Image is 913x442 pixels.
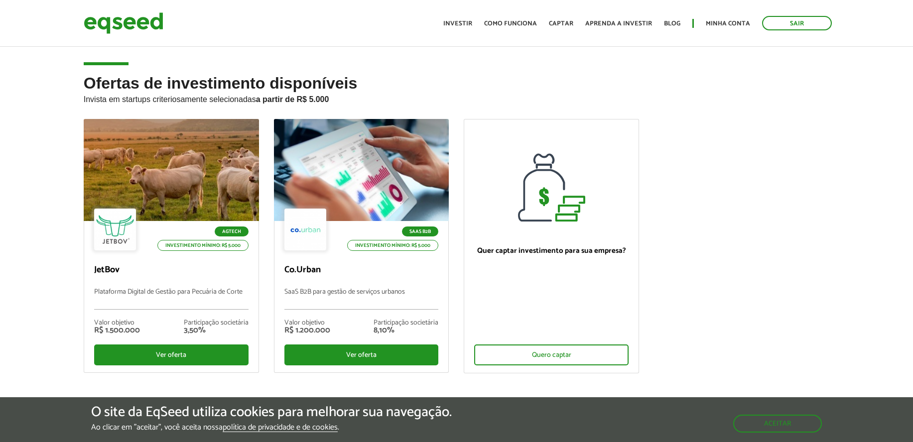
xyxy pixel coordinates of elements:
a: Blog [664,20,680,27]
a: política de privacidade e de cookies [223,424,338,432]
div: R$ 1.500.000 [94,327,140,334]
div: 3,50% [184,327,249,334]
a: Minha conta [706,20,750,27]
h2: Ofertas de investimento disponíveis [84,75,830,119]
strong: a partir de R$ 5.000 [256,95,329,104]
p: Co.Urban [284,265,439,276]
a: Aprenda a investir [585,20,652,27]
p: Ao clicar em "aceitar", você aceita nossa . [91,423,452,432]
p: Agtech [215,226,249,236]
p: SaaS B2B para gestão de serviços urbanos [284,288,439,310]
a: Sair [762,16,832,30]
a: Captar [549,20,573,27]
div: 8,10% [374,327,438,334]
div: Valor objetivo [284,320,330,327]
div: Participação societária [374,320,438,327]
div: R$ 1.200.000 [284,327,330,334]
a: Agtech Investimento mínimo: R$ 5.000 JetBov Plataforma Digital de Gestão para Pecuária de Corte V... [84,119,259,373]
p: Plataforma Digital de Gestão para Pecuária de Corte [94,288,249,310]
p: SaaS B2B [402,226,438,236]
a: Como funciona [484,20,537,27]
p: Invista em startups criteriosamente selecionadas [84,92,830,104]
div: Ver oferta [284,344,439,365]
div: Ver oferta [94,344,249,365]
a: SaaS B2B Investimento mínimo: R$ 5.000 Co.Urban SaaS B2B para gestão de serviços urbanos Valor ob... [274,119,449,373]
p: Investimento mínimo: R$ 5.000 [157,240,249,251]
div: Valor objetivo [94,320,140,327]
p: Quer captar investimento para sua empresa? [474,246,629,255]
img: EqSeed [84,10,163,36]
div: Quero captar [474,344,629,365]
button: Aceitar [733,415,822,433]
p: JetBov [94,265,249,276]
p: Investimento mínimo: R$ 5.000 [347,240,438,251]
a: Quer captar investimento para sua empresa? Quero captar [464,119,639,373]
a: Investir [443,20,472,27]
h5: O site da EqSeed utiliza cookies para melhorar sua navegação. [91,405,452,420]
div: Participação societária [184,320,249,327]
